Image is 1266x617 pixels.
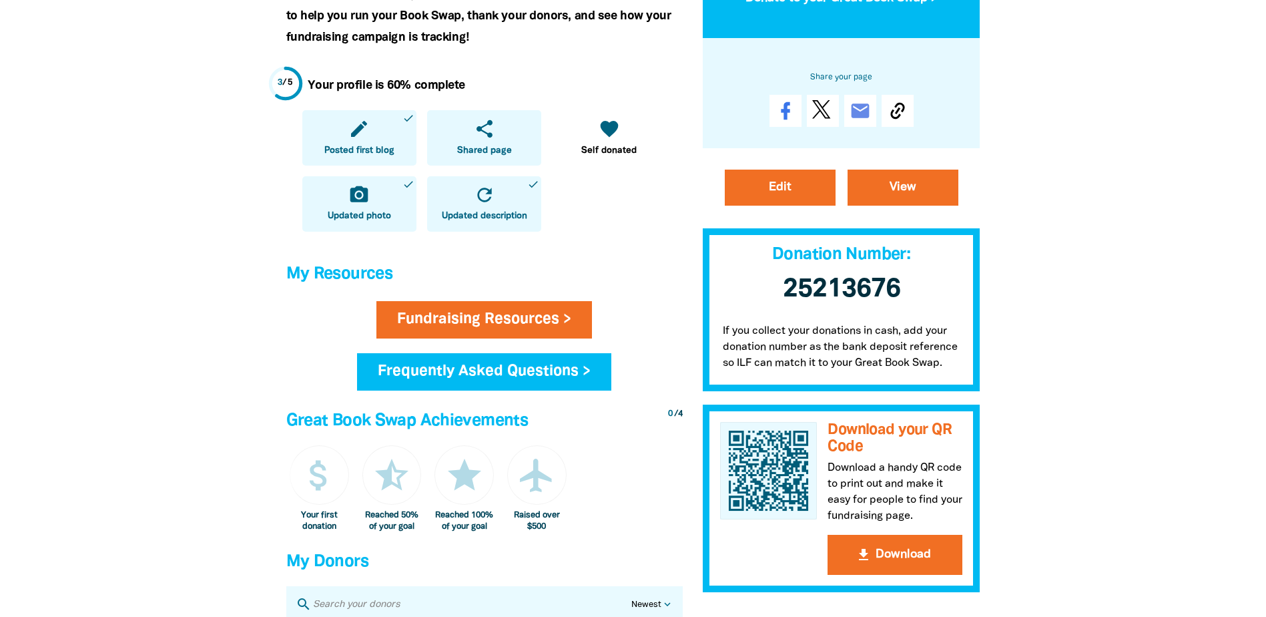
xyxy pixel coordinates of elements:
button: Copy Link [882,95,914,127]
i: email [850,100,871,122]
span: Self donated [581,144,637,158]
a: editPosted first blogdone [302,110,416,166]
div: Reached 100% of your goal [434,510,494,532]
div: / 4 [668,408,683,421]
i: refresh [474,184,495,206]
a: Edit [725,170,836,206]
input: Search your donors [312,596,631,613]
i: camera_alt [348,184,370,206]
span: Updated description [442,210,527,223]
i: share [474,118,495,140]
button: get_appDownload [828,535,962,575]
i: search [296,596,312,612]
div: Reached 50% of your goal [362,510,422,532]
span: My Donors [286,554,368,570]
i: airplanemode_active [517,455,557,495]
a: shareShared page [427,110,541,166]
a: View [848,170,958,206]
a: Fundraising Resources > [376,301,592,339]
span: Donation Number: [772,247,910,262]
i: star [444,455,485,495]
a: camera_altUpdated photodone [302,176,416,232]
strong: Your profile is 60% complete [308,80,465,91]
a: Frequently Asked Questions > [357,353,611,391]
p: If you collect your donations in cash, add your donation number as the bank deposit reference so ... [703,310,980,391]
a: Post [807,95,839,127]
a: email [844,95,876,127]
span: 25213676 [783,277,900,302]
a: Share [769,95,802,127]
i: attach_money [299,455,339,495]
div: / 5 [278,77,293,89]
h6: Share your page [724,69,959,84]
i: star_half [372,455,412,495]
h3: Download your QR Code [828,422,962,455]
span: 0 [668,410,673,418]
i: done [402,112,414,124]
i: favorite [599,118,620,140]
div: Raised over $500 [507,510,567,532]
span: My Resources [286,266,393,282]
div: Your first donation [290,510,349,532]
span: Shared page [457,144,512,158]
i: done [402,178,414,190]
h4: Great Book Swap Achievements [286,408,683,435]
i: edit [348,118,370,140]
a: refreshUpdated descriptiondone [427,176,541,232]
span: 3 [278,79,283,87]
img: QR Code for AIHW's Great Book Swap [720,422,818,520]
span: Posted first blog [324,144,394,158]
a: favoriteSelf donated [552,110,666,166]
span: Updated photo [328,210,391,223]
i: done [527,178,539,190]
i: get_app [856,547,872,563]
